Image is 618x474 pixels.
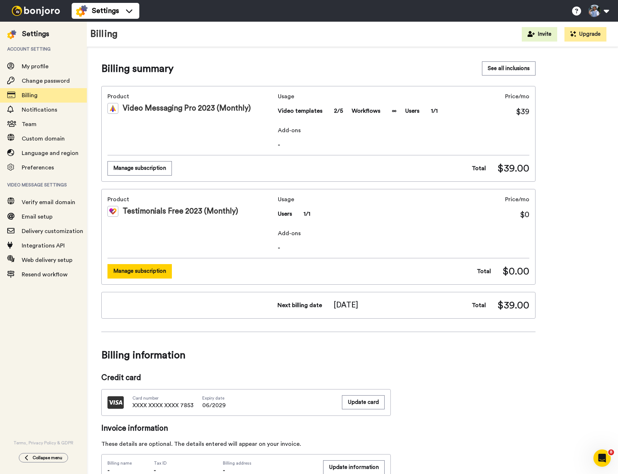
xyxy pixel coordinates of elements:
[101,61,174,76] span: Billing summary
[22,121,37,127] span: Team
[522,27,557,42] button: Invite
[202,395,226,401] span: Expiry date
[22,228,83,234] span: Delivery customization
[516,107,529,117] span: $39
[19,453,68,462] button: Collapse menu
[76,5,88,17] img: settings-colored.svg
[107,206,275,217] div: Testimonials Free 2023 (Monthly)
[278,141,529,149] span: -
[608,449,614,455] span: 8
[7,30,16,39] img: settings-colored.svg
[278,107,322,115] span: Video templates
[22,272,68,277] span: Resend workflow
[107,460,132,466] span: Billing name
[278,301,322,310] span: Next billing date
[278,229,529,238] span: Add-ons
[101,345,536,365] span: Billing information
[107,467,110,473] span: -
[278,195,310,204] span: Usage
[92,6,119,16] span: Settings
[22,165,54,171] span: Preferences
[22,107,57,113] span: Notifications
[498,298,529,313] span: $39.00
[154,460,167,466] span: Tax ID
[472,164,486,173] span: Total
[278,126,529,135] span: Add-ons
[342,395,385,409] button: Update card
[202,401,226,410] span: 06/2029
[22,243,65,249] span: Integrations API
[22,214,52,220] span: Email setup
[22,199,75,205] span: Verify email domain
[352,107,380,115] span: Workflows
[278,244,529,252] span: -
[22,92,38,98] span: Billing
[22,257,72,263] span: Web delivery setup
[132,395,194,401] span: Card number
[593,449,611,467] iframe: Intercom live chat
[498,161,529,176] span: $39.00
[278,92,438,101] span: Usage
[431,107,438,115] span: 1/1
[107,161,172,175] button: Manage subscription
[405,107,419,115] span: Users
[223,467,225,473] span: -
[503,264,529,279] span: $0.00
[505,195,529,204] span: Price/mo
[392,107,397,115] span: ∞
[334,107,343,115] span: 2/5
[9,6,63,16] img: bj-logo-header-white.svg
[278,210,292,218] span: Users
[132,401,194,410] span: XXXX XXXX XXXX 7853
[334,300,358,311] span: [DATE]
[22,29,49,39] div: Settings
[22,78,70,84] span: Change password
[154,467,156,473] span: -
[22,136,65,142] span: Custom domain
[33,455,62,461] span: Collapse menu
[505,92,529,101] span: Price/mo
[101,440,391,448] div: These details are optional. The details entered will appear on your invoice.
[107,103,118,114] img: vm-color.svg
[472,301,486,310] span: Total
[107,206,118,217] img: tm-color.svg
[22,64,48,69] span: My profile
[107,195,275,204] span: Product
[90,29,118,39] h1: Billing
[520,210,529,220] span: $0
[101,423,391,434] span: Invoice information
[564,27,606,42] button: Upgrade
[477,267,491,276] span: Total
[101,372,391,383] span: Credit card
[107,92,275,101] span: Product
[22,150,79,156] span: Language and region
[223,460,315,466] span: Billing address
[304,210,310,218] span: 1/1
[107,103,275,114] div: Video Messaging Pro 2023 (Monthly)
[107,264,172,278] button: Manage subscription
[482,61,536,76] button: See all inclusions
